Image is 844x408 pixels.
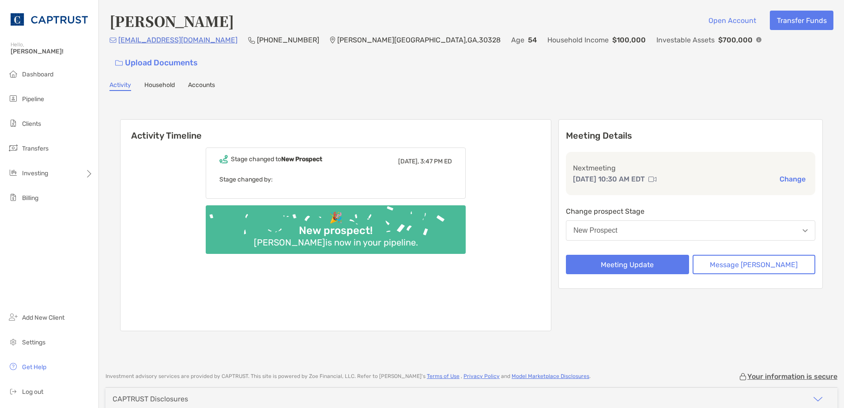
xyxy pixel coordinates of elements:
[612,34,646,45] p: $100,000
[803,229,808,232] img: Open dropdown arrow
[770,11,833,30] button: Transfer Funds
[573,162,808,174] p: Next meeting
[648,176,656,183] img: communication type
[463,373,500,379] a: Privacy Policy
[8,68,19,79] img: dashboard icon
[115,60,123,66] img: button icon
[337,34,501,45] p: [PERSON_NAME][GEOGRAPHIC_DATA] , GA , 30328
[330,37,335,44] img: Location Icon
[8,93,19,104] img: pipeline icon
[693,255,816,274] button: Message [PERSON_NAME]
[257,34,319,45] p: [PHONE_NUMBER]
[22,388,43,396] span: Log out
[22,314,64,321] span: Add New Client
[573,227,618,234] div: New Prospect
[8,167,19,178] img: investing icon
[326,212,346,224] div: 🎉
[144,81,175,91] a: Household
[22,95,44,103] span: Pipeline
[813,394,823,404] img: icon arrow
[718,34,753,45] p: $700,000
[109,11,234,31] h4: [PERSON_NAME]
[420,158,452,165] span: 3:47 PM ED
[8,192,19,203] img: billing icon
[22,339,45,346] span: Settings
[281,155,322,163] b: New Prospect
[206,205,466,246] img: Confetti
[113,395,188,403] div: CAPTRUST Disclosures
[8,143,19,153] img: transfers icon
[11,48,93,55] span: [PERSON_NAME]!
[109,53,203,72] a: Upload Documents
[22,120,41,128] span: Clients
[511,34,524,45] p: Age
[398,158,419,165] span: [DATE],
[656,34,715,45] p: Investable Assets
[22,194,38,202] span: Billing
[566,255,689,274] button: Meeting Update
[295,224,376,237] div: New prospect!
[22,170,48,177] span: Investing
[512,373,589,379] a: Model Marketplace Disclosures
[777,174,808,184] button: Change
[219,174,452,185] p: Stage changed by:
[566,206,815,217] p: Change prospect Stage
[219,155,228,163] img: Event icon
[118,34,237,45] p: [EMAIL_ADDRESS][DOMAIN_NAME]
[566,220,815,241] button: New Prospect
[22,363,46,371] span: Get Help
[11,4,88,35] img: CAPTRUST Logo
[248,37,255,44] img: Phone Icon
[22,145,49,152] span: Transfers
[109,38,117,43] img: Email Icon
[22,71,53,78] span: Dashboard
[747,372,837,381] p: Your information is secure
[528,34,537,45] p: 54
[8,118,19,128] img: clients icon
[701,11,763,30] button: Open Account
[105,373,591,380] p: Investment advisory services are provided by CAPTRUST . This site is powered by Zoe Financial, LL...
[121,120,551,141] h6: Activity Timeline
[188,81,215,91] a: Accounts
[8,361,19,372] img: get-help icon
[427,373,460,379] a: Terms of Use
[250,237,422,248] div: [PERSON_NAME] is now in your pipeline.
[756,37,761,42] img: Info Icon
[109,81,131,91] a: Activity
[8,312,19,322] img: add_new_client icon
[231,155,322,163] div: Stage changed to
[8,386,19,397] img: logout icon
[547,34,609,45] p: Household Income
[8,336,19,347] img: settings icon
[566,130,815,141] p: Meeting Details
[573,174,645,185] p: [DATE] 10:30 AM EDT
